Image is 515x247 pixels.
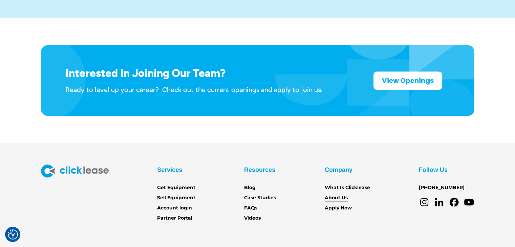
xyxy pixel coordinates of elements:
a: Sell Equipment [157,194,195,201]
a: Blog [244,184,256,191]
div: Company [325,164,352,175]
a: Apply Now [325,204,352,211]
div: Follow Us [419,164,448,175]
a: Videos [244,214,261,222]
h1: Interested In Joining Our Team? [65,67,322,80]
strong: View Openings [382,76,434,85]
a: FAQs [244,204,257,211]
div: Resources [244,164,275,175]
img: Revisit consent button [8,229,18,240]
img: Clicklease logo [41,164,109,177]
div: Ready to level up your career? Check out the current openings and apply to join us. [65,85,322,94]
a: Case Studies [244,194,276,201]
a: View Openings [373,71,442,90]
a: Get Equipment [157,184,195,191]
a: What Is Clicklease [325,184,370,191]
a: [PHONE_NUMBER] [419,184,465,191]
div: Services [157,164,182,175]
button: Consent Preferences [8,229,18,240]
a: About Us [325,194,348,201]
a: Account login [157,204,192,211]
a: Partner Portal [157,214,192,222]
